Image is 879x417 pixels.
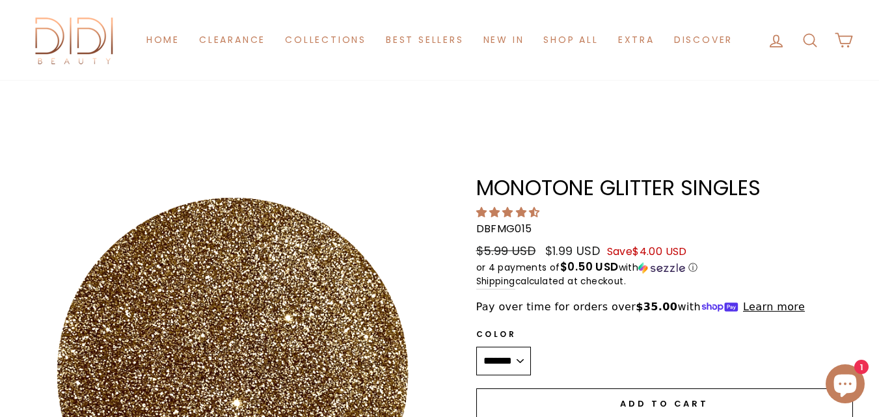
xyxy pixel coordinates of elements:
[476,178,854,198] h1: Monotone Glitter Singles
[476,205,543,220] span: 4.33 stars
[476,275,854,289] small: calculated at checkout.
[476,275,515,289] a: Shipping
[607,244,687,259] span: Save
[560,259,619,275] span: $0.50 USD
[476,221,854,237] p: DBFMG015
[26,13,124,67] img: Didi Beauty Co.
[545,243,601,259] span: $1.99 USD
[664,28,742,52] a: Discover
[376,28,474,52] a: Best Sellers
[137,28,742,52] ul: Primary
[189,28,275,52] a: Clearance
[476,261,854,275] div: or 4 payments of$0.50 USDwithSezzle Click to learn more about Sezzle
[632,244,687,259] span: $4.00 USD
[476,261,854,275] div: or 4 payments of with
[476,328,531,340] label: Color
[137,28,189,52] a: Home
[534,28,608,52] a: Shop All
[474,28,534,52] a: New in
[638,262,685,274] img: Sezzle
[620,397,709,410] span: Add to cart
[822,364,869,407] inbox-online-store-chat: Shopify online store chat
[608,28,664,52] a: Extra
[476,243,536,259] span: $5.99 USD
[275,28,376,52] a: Collections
